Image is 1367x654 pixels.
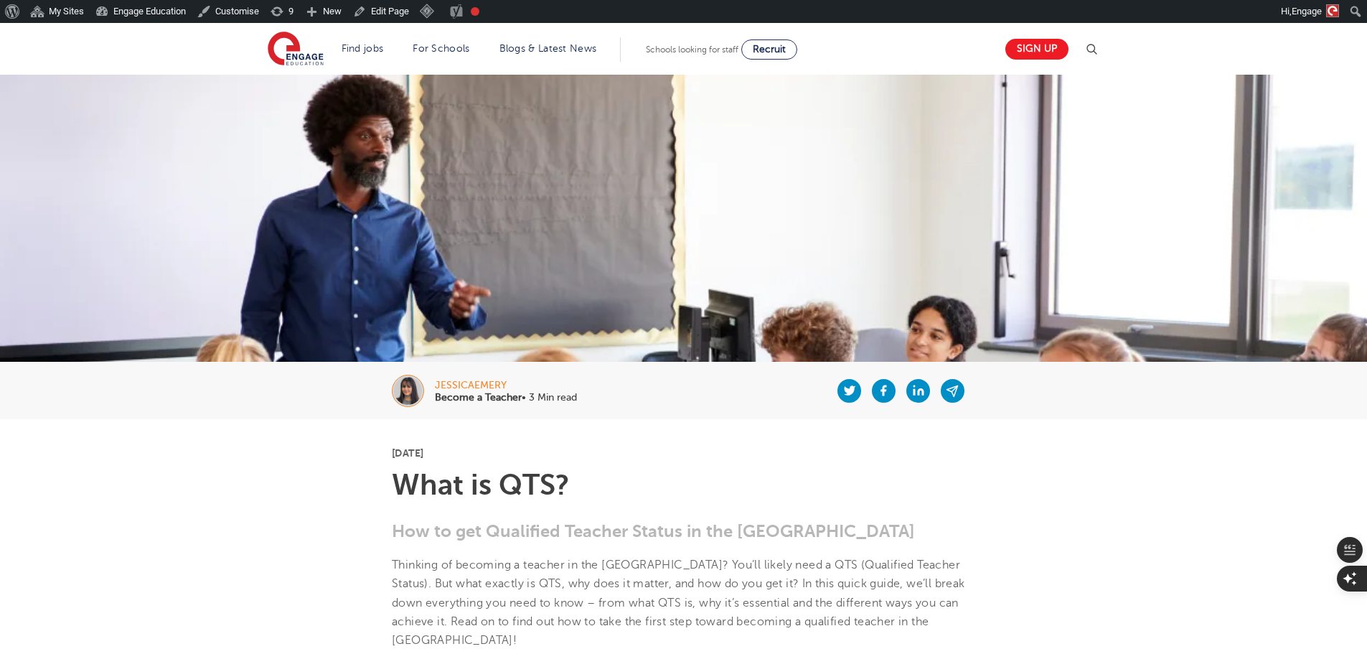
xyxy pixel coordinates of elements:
a: Blogs & Latest News [499,43,597,54]
h1: What is QTS? [392,471,975,500]
img: Engage Education [268,32,324,67]
span: Schools looking for staff [646,45,738,55]
h3: How to get Qualified Teacher Status in the [GEOGRAPHIC_DATA] [392,521,975,541]
a: Sign up [1005,39,1068,60]
a: Find jobs [342,43,384,54]
span: Thinking of becoming a teacher in the [GEOGRAPHIC_DATA]? You’ll likely need a QTS (Qualified Teac... [392,559,965,647]
a: For Schools [413,43,469,54]
span: Recruit [753,44,786,55]
span: Engage [1292,6,1322,17]
p: • 3 Min read [435,393,577,403]
div: Focus keyphrase not set [471,7,479,16]
a: Recruit [741,39,797,60]
div: jessicaemery [435,380,577,391]
p: [DATE] [392,448,975,458]
b: Become a Teacher [435,392,522,403]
